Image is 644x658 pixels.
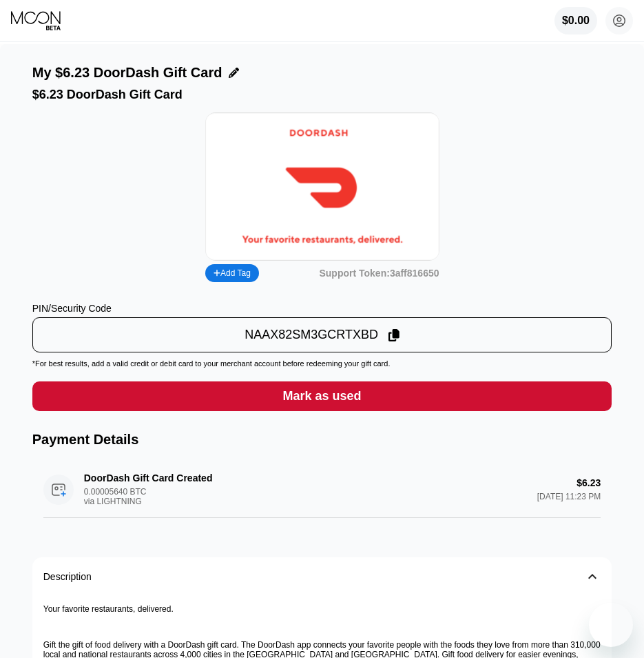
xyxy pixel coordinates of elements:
[584,568,601,585] div: 󰅀
[205,264,259,282] div: Add Tag
[554,7,597,34] div: $0.00
[562,14,590,27] div: $0.00
[32,303,612,314] div: PIN/Security Code
[43,571,92,582] div: Description
[319,268,439,279] div: Support Token: 3aff816650
[32,88,612,102] div: $6.23 DoorDash Gift Card
[214,268,251,278] div: Add Tag
[32,359,612,368] div: * For best results, add a valid credit or debit card to your merchant account before redeeming yo...
[245,327,378,343] div: NAAX82SM3GCRTXBD
[32,65,222,81] div: My $6.23 DoorDash Gift Card
[43,604,601,614] p: Your favorite restaurants, delivered.
[32,432,612,448] div: Payment Details
[589,603,633,647] iframe: Button to launch messaging window
[32,381,612,411] div: Mark as used
[319,268,439,279] div: Support Token:3aff816650
[32,317,612,352] div: NAAX82SM3GCRTXBD
[282,388,361,404] div: Mark as used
